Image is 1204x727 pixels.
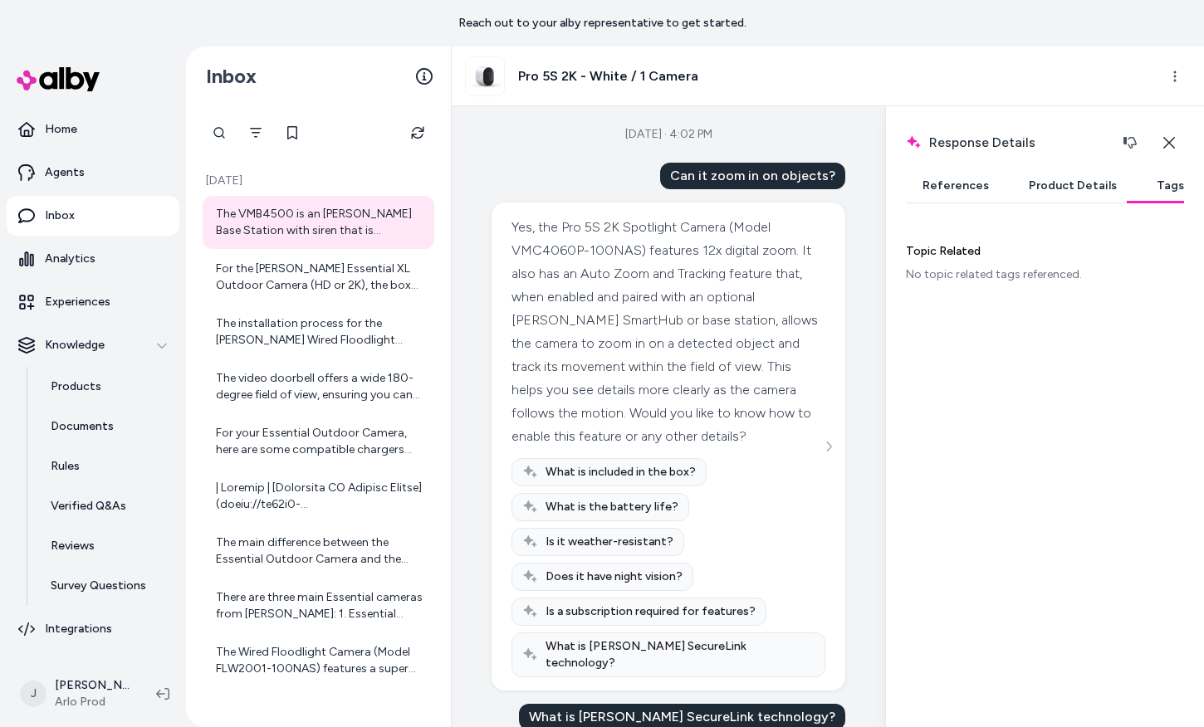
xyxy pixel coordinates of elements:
[203,196,434,249] a: The VMB4500 is an [PERSON_NAME] Base Station with siren that is compatible with a wide range of [...
[546,603,756,620] span: Is a subscription required for features?
[7,239,179,279] a: Analytics
[17,67,100,91] img: alby Logo
[7,153,179,193] a: Agents
[906,243,1184,260] h2: Topic Related
[203,305,434,359] a: The installation process for the [PERSON_NAME] Wired Floodlight Camera involves a few key steps: ...
[20,681,46,707] span: J
[55,677,130,694] p: [PERSON_NAME]
[906,126,1147,159] h2: Response Details
[1140,169,1201,202] button: Tags
[34,486,179,526] a: Verified Q&As
[7,110,179,149] a: Home
[216,206,424,239] div: The VMB4500 is an [PERSON_NAME] Base Station with siren that is compatible with a wide range of [...
[45,164,85,181] p: Agents
[34,367,179,407] a: Products
[203,360,434,413] a: The video doorbell offers a wide 180-degree field of view, ensuring you can see more of what’s ha...
[7,196,179,236] a: Inbox
[546,464,696,481] span: What is included in the box?
[216,534,424,568] div: The main difference between the Essential Outdoor Camera and the Essential XL Outdoor Camera is t...
[819,437,839,456] button: See more
[458,15,746,32] p: Reach out to your alby representative to get started.
[546,534,673,550] span: Is it weather-resistant?
[660,163,845,189] div: Can it zoom in on objects?
[34,407,179,446] a: Documents
[216,425,424,458] div: For your Essential Outdoor Camera, here are some compatible chargers and accessories you might co...
[45,121,77,138] p: Home
[546,568,683,585] span: Does it have night vision?
[518,66,698,86] h3: Pro 5S 2K - White / 1 Camera
[203,525,434,578] a: The main difference between the Essential Outdoor Camera and the Essential XL Outdoor Camera is t...
[10,667,143,720] button: J[PERSON_NAME]Arlo Prod
[216,480,424,513] div: | Loremip | [Dolorsita CO Adipisc Elitse](doeiu://te62i0-ut.laboreetd.mag/aliquaen/admi-veniamqui...
[45,337,105,354] p: Knowledge
[45,294,110,310] p: Experiences
[906,169,1006,202] button: References
[7,609,179,649] a: Integrations
[216,315,424,349] div: The installation process for the [PERSON_NAME] Wired Floodlight Camera involves a few key steps: ...
[51,378,101,395] p: Products
[7,282,179,322] a: Experiences
[7,325,179,365] button: Knowledge
[51,578,146,594] p: Survey Questions
[546,638,815,671] span: What is [PERSON_NAME] SecureLink technology?
[1012,169,1133,202] button: Product Details
[206,64,257,89] h2: Inbox
[906,266,1184,283] div: No topic related tags referenced.
[401,116,434,149] button: Refresh
[546,499,678,515] span: What is the battery life?
[51,498,126,515] p: Verified Q&As
[45,207,75,224] p: Inbox
[203,634,434,687] a: The Wired Floodlight Camera (Model FLW2001-100NAS) features a super bright floodlight with adjust...
[34,446,179,486] a: Rules
[511,216,825,448] div: Yes, the Pro 5S 2K Spotlight Camera (Model VMC4060P-100NAS) features 12x digital zoom. It also ha...
[51,418,114,435] p: Documents
[203,173,434,189] p: [DATE]
[216,261,424,294] div: For the [PERSON_NAME] Essential XL Outdoor Camera (HD or 2K), the box includes: - 1x [PERSON_NAME...
[51,538,95,554] p: Reviews
[45,251,95,267] p: Analytics
[216,370,424,403] div: The video doorbell offers a wide 180-degree field of view, ensuring you can see more of what’s ha...
[216,644,424,677] div: The Wired Floodlight Camera (Model FLW2001-100NAS) features a super bright floodlight with adjust...
[55,694,130,710] span: Arlo Prod
[45,621,112,637] p: Integrations
[216,589,424,622] div: There are three main Essential cameras from [PERSON_NAME]: 1. Essential Outdoor Camera: Designed ...
[625,126,712,143] div: [DATE] · 4:02 PM
[203,579,434,632] a: There are three main Essential cameras from [PERSON_NAME]: 1. Essential Outdoor Camera: Designed ...
[203,415,434,468] a: For your Essential Outdoor Camera, here are some compatible chargers and accessories you might co...
[34,566,179,606] a: Survey Questions
[51,458,80,475] p: Rules
[239,116,272,149] button: Filter
[34,526,179,566] a: Reviews
[203,251,434,304] a: For the [PERSON_NAME] Essential XL Outdoor Camera (HD or 2K), the box includes: - 1x [PERSON_NAME...
[466,57,504,95] img: pro5-1cam-w.png
[203,470,434,523] a: | Loremip | [Dolorsita CO Adipisc Elitse](doeiu://te62i0-ut.laboreetd.mag/aliquaen/admi-veniamqui...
